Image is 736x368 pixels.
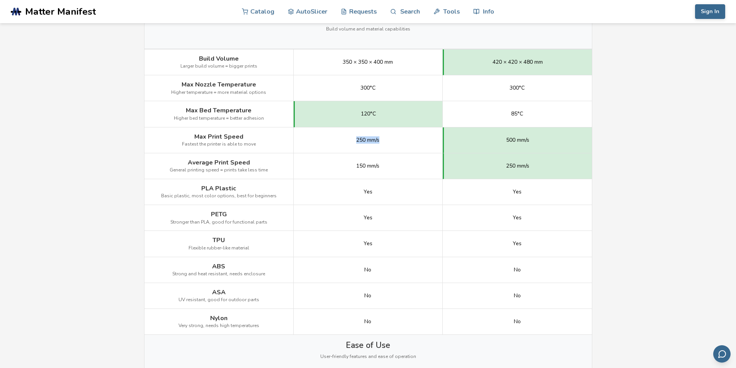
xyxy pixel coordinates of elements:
[713,345,731,363] button: Send feedback via email
[364,241,372,247] span: Yes
[510,85,525,91] span: 300°C
[172,271,265,277] span: Strong and heat resistant, needs enclosure
[178,297,259,303] span: UV resistant, good for outdoor parts
[201,185,236,192] span: PLA Plastic
[212,237,225,244] span: TPU
[511,111,523,117] span: 85°C
[199,55,239,62] span: Build Volume
[360,85,376,91] span: 300°C
[513,189,522,195] span: Yes
[695,4,725,19] button: Sign In
[364,293,371,299] span: No
[506,137,529,143] span: 500 mm/s
[25,6,96,17] span: Matter Manifest
[211,211,227,218] span: PETG
[514,319,521,325] span: No
[320,354,416,360] span: User-friendly features and ease of operation
[356,137,379,143] span: 250 mm/s
[178,323,259,329] span: Very strong, needs high temperatures
[189,246,249,251] span: Flexible rubber-like material
[361,111,376,117] span: 120°C
[186,107,252,114] span: Max Bed Temperature
[513,241,522,247] span: Yes
[174,116,264,121] span: Higher bed temperature = better adhesion
[210,315,228,322] span: Nylon
[180,64,257,69] span: Larger build volume = bigger prints
[212,263,225,270] span: ABS
[171,90,266,95] span: Higher temperature = more material options
[170,168,268,173] span: General printing speed = prints take less time
[326,27,410,32] span: Build volume and material capabilities
[506,163,529,169] span: 250 mm/s
[182,142,256,147] span: Fastest the printer is able to move
[194,133,243,140] span: Max Print Speed
[343,59,393,65] span: 350 × 350 × 400 mm
[514,267,521,273] span: No
[346,341,390,350] span: Ease of Use
[364,215,372,221] span: Yes
[364,267,371,273] span: No
[161,193,277,199] span: Basic plastic, most color options, best for beginners
[514,293,521,299] span: No
[188,159,250,166] span: Average Print Speed
[364,189,372,195] span: Yes
[170,220,267,225] span: Stronger than PLA, good for functional parts
[212,289,226,296] span: ASA
[513,215,522,221] span: Yes
[364,319,371,325] span: No
[182,81,256,88] span: Max Nozzle Temperature
[356,163,379,169] span: 150 mm/s
[493,59,543,65] span: 420 × 420 × 480 mm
